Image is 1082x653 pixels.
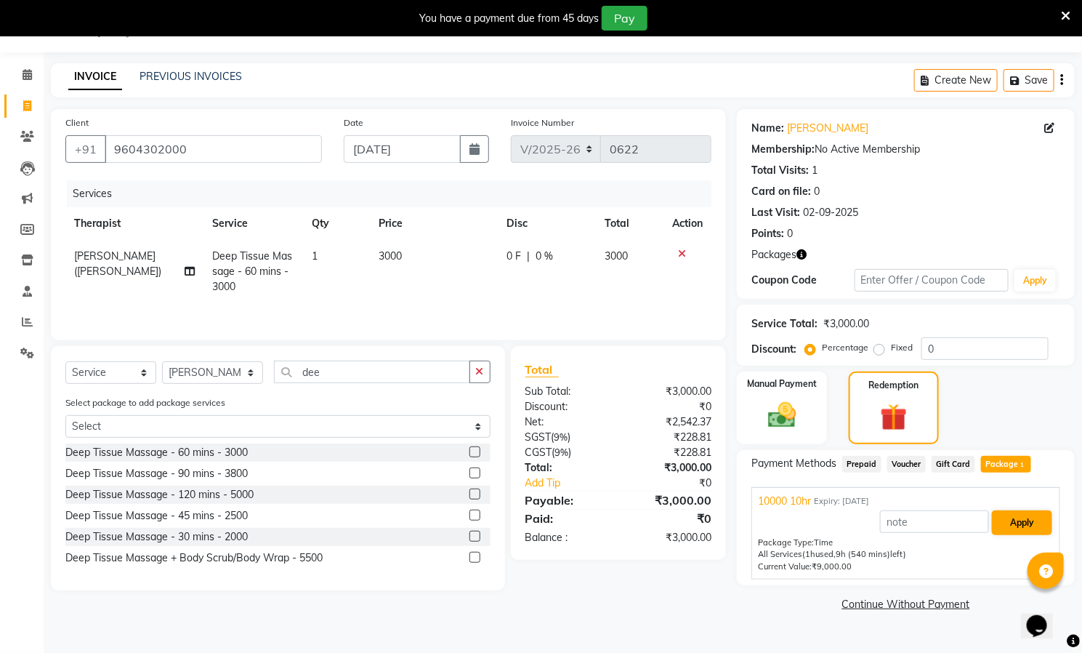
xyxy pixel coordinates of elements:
span: Expiry: [DATE] [814,495,869,508]
button: Apply [1014,270,1056,292]
div: Paid: [514,510,618,527]
input: note [880,510,989,533]
button: Pay [602,6,647,31]
span: 9h (540 mins) [836,549,890,559]
span: [PERSON_NAME] ([PERSON_NAME]) [74,249,161,278]
label: Invoice Number [511,116,574,129]
div: Last Visit: [751,205,800,220]
div: Deep Tissue Massage - 30 mins - 2000 [65,529,248,545]
div: 0 [814,184,820,199]
label: Manual Payment [747,377,817,390]
div: 1 [812,163,817,178]
span: Total [525,362,559,377]
span: Prepaid [842,456,881,473]
span: 9% [555,446,569,458]
span: 3000 [605,249,628,263]
div: ₹3,000.00 [618,530,722,545]
span: CGST [525,446,552,459]
img: _gift.svg [872,401,916,434]
span: Current Value: [758,561,812,572]
div: ₹0 [618,510,722,527]
label: Redemption [868,379,919,392]
th: Qty [304,207,370,240]
th: Total [596,207,663,240]
span: Time [814,537,833,548]
button: +91 [65,135,106,163]
button: Save [1004,69,1054,92]
a: Continue Without Payment [740,597,1072,612]
label: Select package to add package services [65,396,225,409]
div: Services [67,180,722,207]
span: Voucher [887,456,926,473]
span: 3000 [379,249,402,263]
div: Sub Total: [514,384,618,399]
span: Package [981,456,1031,473]
div: ₹0 [618,399,722,414]
span: All Services [758,549,802,559]
span: Packages [751,247,796,263]
div: ₹3,000.00 [823,316,869,332]
th: Action [663,207,711,240]
div: ₹3,000.00 [618,492,722,509]
span: 9% [554,431,568,443]
div: Deep Tissue Massage - 45 mins - 2500 [65,508,248,524]
div: ₹228.81 [618,430,722,445]
th: Service [204,207,304,240]
div: Total Visits: [751,163,809,178]
div: ₹0 [636,476,722,491]
img: _cash.svg [759,399,805,431]
div: Deep Tissue Massage - 90 mins - 3800 [65,466,248,481]
a: INVOICE [68,64,122,90]
div: ₹3,000.00 [618,460,722,476]
span: 1 [312,249,318,263]
div: Discount: [751,342,796,357]
label: Fixed [891,341,913,354]
div: Balance : [514,530,618,545]
span: 0 F [506,249,521,264]
iframe: chat widget [1021,595,1067,638]
div: Deep Tissue Massage - 60 mins - 3000 [65,445,248,460]
label: Date [344,116,363,129]
div: Payable: [514,492,618,509]
span: Deep Tissue Massage - 60 mins - 3000 [213,249,293,293]
span: (1h [802,549,815,559]
span: | [527,249,530,264]
div: You have a payment due from 45 days [419,11,599,26]
div: Deep Tissue Massage - 120 mins - 5000 [65,487,254,502]
div: Membership: [751,142,815,157]
div: Deep Tissue Massage + Body Scrub/Body Wrap - 5500 [65,550,323,566]
span: SGST [525,430,552,444]
a: PREVIOUS INVOICES [140,70,242,83]
div: Coupon Code [751,273,855,288]
span: Gift Card [932,456,975,473]
div: 0 [787,226,793,241]
div: ( ) [514,430,618,445]
div: Service Total: [751,316,817,332]
label: Percentage [822,341,868,354]
a: [PERSON_NAME] [787,121,868,136]
span: ₹9,000.00 [812,561,852,572]
div: Net: [514,414,618,430]
input: Search or Scan [274,361,470,383]
span: 10000 10hr [758,494,811,509]
th: Price [370,207,498,240]
div: Points: [751,226,784,241]
div: Total: [514,460,618,476]
div: ₹3,000.00 [618,384,722,399]
input: Search by Name/Mobile/Email/Code [105,135,322,163]
div: 02-09-2025 [803,205,858,220]
div: ( ) [514,445,618,460]
div: ₹228.81 [618,445,722,460]
span: Package Type: [758,537,814,548]
a: Add Tip [514,476,636,491]
input: Enter Offer / Coupon Code [855,269,1009,292]
span: 1 [1018,461,1026,470]
button: Apply [992,510,1052,535]
div: Card on file: [751,184,811,199]
div: ₹2,542.37 [618,414,722,430]
button: Create New [914,69,998,92]
div: No Active Membership [751,142,1060,157]
div: Discount: [514,399,618,414]
span: Payment Methods [751,456,836,471]
span: used, left) [802,549,906,559]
